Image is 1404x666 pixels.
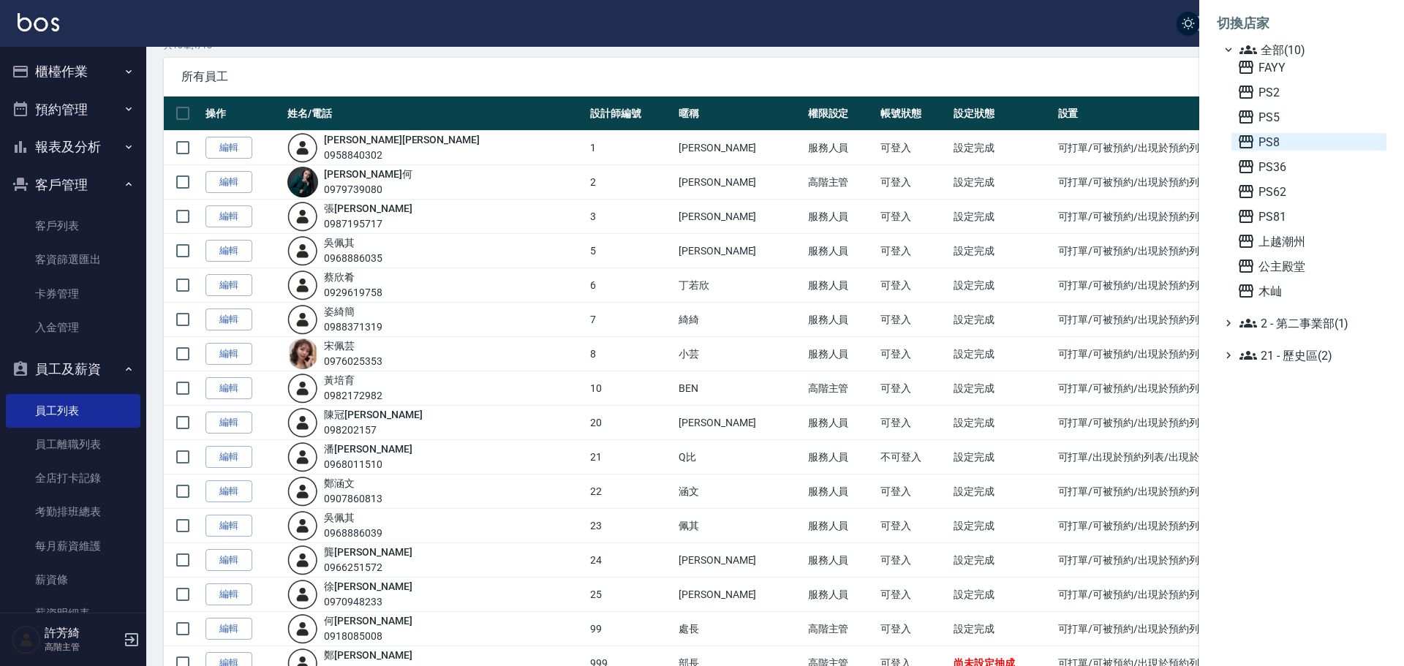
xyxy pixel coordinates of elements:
[1217,6,1386,41] li: 切換店家
[1239,41,1381,58] span: 全部(10)
[1237,232,1381,250] span: 上越潮州
[1237,133,1381,151] span: PS8
[1237,58,1381,76] span: FAYY
[1237,257,1381,275] span: 公主殿堂
[1237,108,1381,126] span: PS5
[1237,158,1381,175] span: PS36
[1237,282,1381,300] span: 木屾
[1239,314,1381,332] span: 2 - 第二事業部(1)
[1237,183,1381,200] span: PS62
[1237,208,1381,225] span: PS81
[1239,347,1381,364] span: 21 - 歷史區(2)
[1237,83,1381,101] span: PS2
